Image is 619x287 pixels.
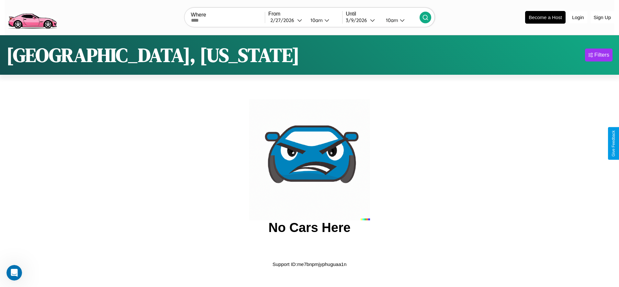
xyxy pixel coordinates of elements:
div: 10am [307,17,324,23]
button: Become a Host [525,11,566,24]
button: Filters [585,49,613,61]
div: Give Feedback [611,130,616,157]
label: From [268,11,342,17]
h2: No Cars Here [268,220,350,235]
div: Filters [594,52,609,58]
div: 10am [383,17,400,23]
label: Where [191,12,265,18]
img: car [249,99,370,220]
button: 2/27/2026 [268,17,305,24]
button: 10am [381,17,420,24]
div: 2 / 27 / 2026 [270,17,297,23]
button: Login [569,11,587,23]
p: Support ID: me7bnpmjyphuguaa1n [273,260,347,269]
button: Sign Up [591,11,614,23]
label: Until [346,11,420,17]
h1: [GEOGRAPHIC_DATA], [US_STATE] [6,42,299,68]
iframe: Intercom live chat [6,265,22,281]
button: 10am [305,17,342,24]
img: logo [5,3,60,30]
div: 3 / 9 / 2026 [346,17,370,23]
